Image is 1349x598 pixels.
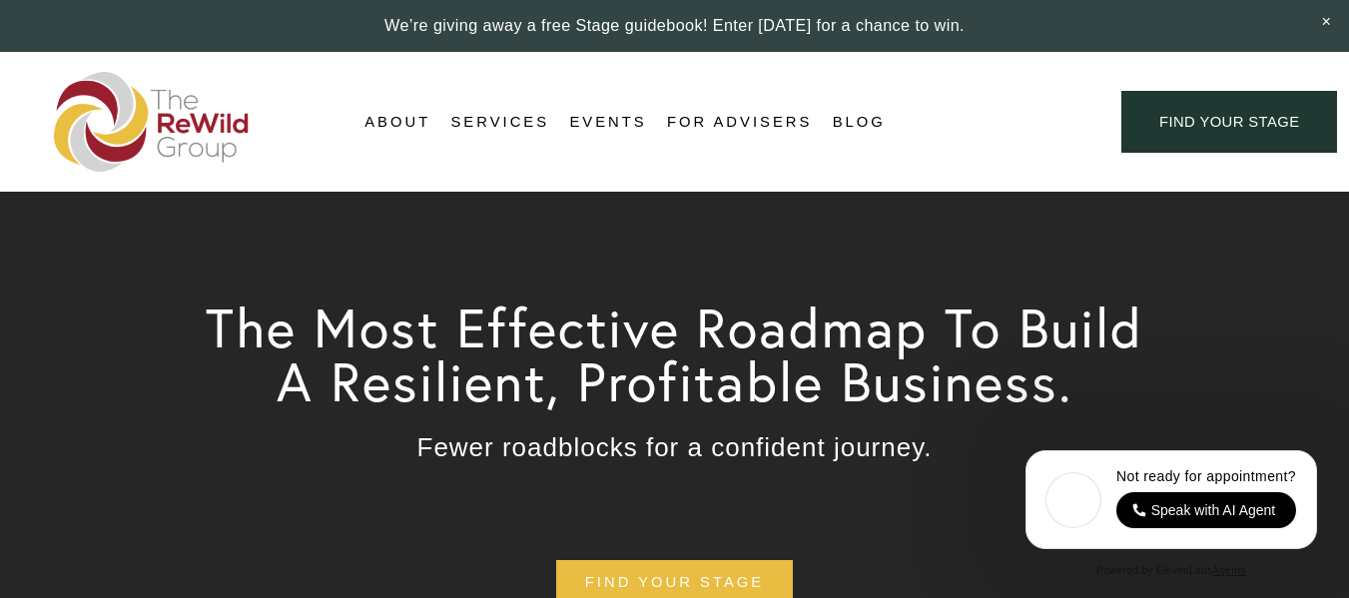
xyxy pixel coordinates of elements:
[667,107,812,137] a: For Advisers
[206,294,1160,415] span: The Most Effective Roadmap To Build A Resilient, Profitable Business.
[569,107,646,137] a: Events
[364,107,430,137] a: folder dropdown
[417,432,933,462] span: Fewer roadblocks for a confident journey.
[54,72,250,172] img: The ReWild Group
[1121,91,1337,154] a: find your stage
[450,109,549,136] span: Services
[450,107,549,137] a: folder dropdown
[833,107,886,137] a: Blog
[364,109,430,136] span: About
